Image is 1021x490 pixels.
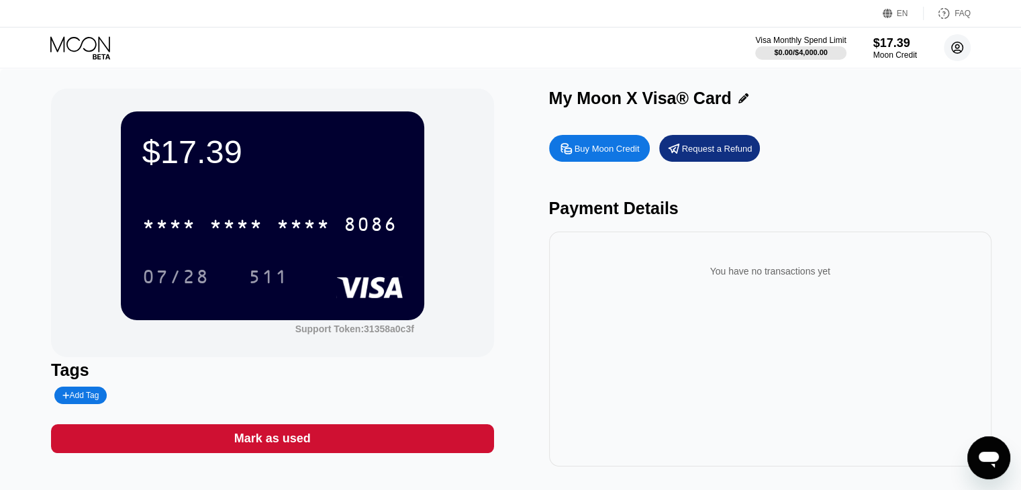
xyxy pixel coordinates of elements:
[659,135,760,162] div: Request a Refund
[142,268,209,289] div: 07/28
[549,135,650,162] div: Buy Moon Credit
[682,143,752,154] div: Request a Refund
[873,50,917,60] div: Moon Credit
[924,7,971,20] div: FAQ
[575,143,640,154] div: Buy Moon Credit
[549,199,991,218] div: Payment Details
[955,9,971,18] div: FAQ
[62,391,99,400] div: Add Tag
[755,36,846,45] div: Visa Monthly Spend Limit
[897,9,908,18] div: EN
[344,215,397,237] div: 8086
[873,36,917,50] div: $17.39
[238,260,299,293] div: 511
[873,36,917,60] div: $17.39Moon Credit
[883,7,924,20] div: EN
[755,36,846,60] div: Visa Monthly Spend Limit$0.00/$4,000.00
[51,360,493,380] div: Tags
[967,436,1010,479] iframe: Button to launch messaging window
[248,268,289,289] div: 511
[142,133,403,170] div: $17.39
[132,260,220,293] div: 07/28
[54,387,107,404] div: Add Tag
[295,324,414,334] div: Support Token: 31358a0c3f
[295,324,414,334] div: Support Token:31358a0c3f
[234,431,311,446] div: Mark as used
[560,252,981,290] div: You have no transactions yet
[774,48,828,56] div: $0.00 / $4,000.00
[549,89,732,108] div: My Moon X Visa® Card
[51,424,493,453] div: Mark as used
